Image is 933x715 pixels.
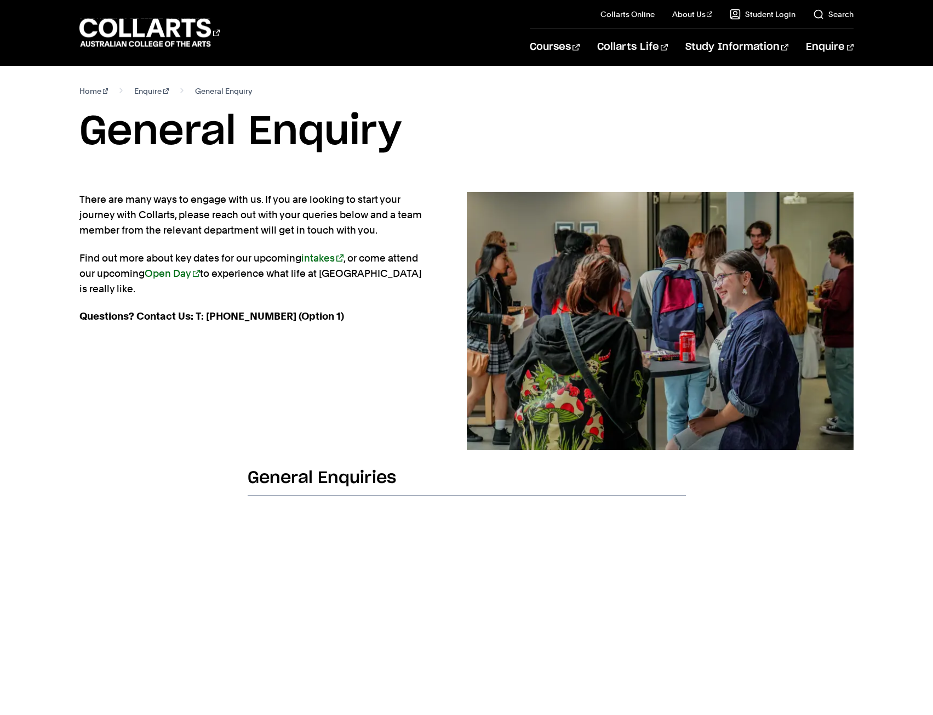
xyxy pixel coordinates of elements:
p: Find out more about key dates for our upcoming , or come attend our upcoming to experience what l... [79,251,432,297]
a: Open Day [145,268,200,279]
a: Study Information [685,29,788,65]
a: Enquire [134,83,169,99]
h1: General Enquiry [79,107,854,157]
h2: General Enquiries [248,468,686,496]
strong: Questions? Contact Us: T: [PHONE_NUMBER] (Option 1) [79,310,344,322]
a: Collarts Life [597,29,668,65]
p: There are many ways to engage with us. If you are looking to start your journey with Collarts, pl... [79,192,432,238]
a: Search [813,9,854,20]
a: About Us [672,9,713,20]
a: Home [79,83,108,99]
a: Courses [530,29,580,65]
span: General Enquiry [195,83,252,99]
a: intakes [301,252,344,264]
a: Enquire [806,29,854,65]
a: Collarts Online [600,9,655,20]
a: Student Login [730,9,795,20]
div: Go to homepage [79,17,220,48]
